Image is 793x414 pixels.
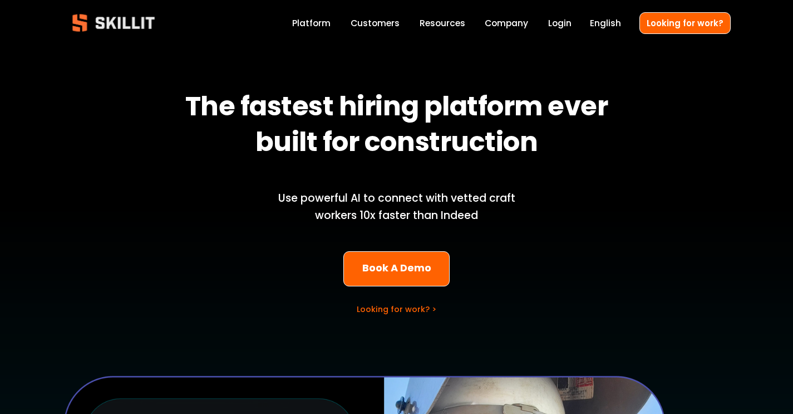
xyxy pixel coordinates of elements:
div: language picker [590,16,621,31]
a: Looking for work? [639,12,731,34]
span: Resources [420,17,465,30]
p: Use powerful AI to connect with vetted craft workers 10x faster than Indeed [259,190,534,224]
img: Skillit [63,6,164,40]
a: Customers [351,16,400,31]
a: folder dropdown [420,16,465,31]
a: Login [548,16,572,31]
strong: The fastest hiring platform ever built for construction [185,86,613,167]
span: English [590,17,621,30]
a: Book A Demo [343,251,450,286]
a: Company [485,16,528,31]
a: Looking for work? > [357,304,436,315]
a: Platform [292,16,331,31]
